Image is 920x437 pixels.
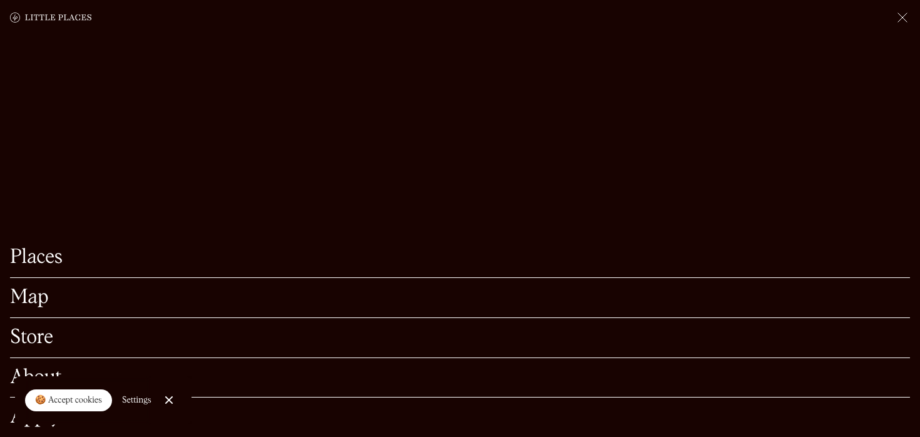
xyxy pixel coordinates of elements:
[10,288,910,307] a: Map
[122,396,151,404] div: Settings
[156,388,181,413] a: Close Cookie Popup
[10,368,910,388] a: About
[35,394,102,407] div: 🍪 Accept cookies
[168,400,169,401] div: Close Cookie Popup
[25,389,112,412] a: 🍪 Accept cookies
[10,328,910,347] a: Store
[10,248,910,267] a: Places
[10,408,910,427] a: Apply
[122,386,151,414] a: Settings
